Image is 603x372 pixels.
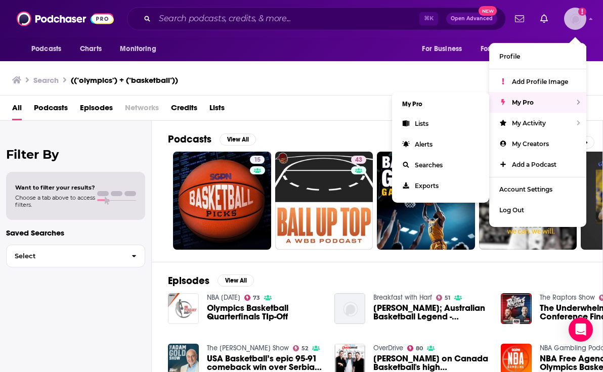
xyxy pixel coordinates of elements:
[446,13,497,25] button: Open AdvancedNew
[511,10,528,27] a: Show notifications dropdown
[168,274,254,287] a: EpisodesView All
[6,228,145,238] p: Saved Searches
[127,7,506,30] div: Search podcasts, credits, & more...
[34,100,68,120] a: Podcasts
[373,304,489,321] span: [PERSON_NAME]; Australian Basketball Legend - Olympics - Basketball
[6,147,145,162] h2: Filter By
[419,12,438,25] span: ⌘ K
[253,296,260,300] span: 73
[220,133,256,146] button: View All
[207,304,322,321] a: Olympics Basketball Quarterfinals TIp-Off
[24,39,74,59] button: open menu
[422,42,462,56] span: For Business
[31,42,61,56] span: Podcasts
[244,295,261,301] a: 73
[578,8,586,16] svg: Add a profile image
[7,253,123,259] span: Select
[489,46,586,67] a: Profile
[254,155,261,165] span: 15
[499,53,520,60] span: Profile
[489,179,586,200] a: Account Settings
[569,317,593,342] div: Open Intercom Messenger
[542,39,579,59] button: open menu
[489,154,586,175] a: Add a Podcast
[499,206,524,214] span: Log Out
[33,75,59,85] h3: Search
[489,133,586,154] a: My Creators
[479,6,497,16] span: New
[301,346,308,351] span: 52
[207,354,322,371] a: USA Basketball’s epic 95-91 comeback win over Serbia at the Paris Olympics
[207,344,289,352] a: The Adam Gold Show
[415,39,475,59] button: open menu
[564,8,586,30] img: User Profile
[73,39,108,59] a: Charts
[80,42,102,56] span: Charts
[512,119,546,127] span: My Activity
[445,296,450,300] span: 51
[549,42,566,56] span: More
[168,133,211,146] h2: Podcasts
[564,8,586,30] span: Logged in as EC_2026
[355,155,362,165] span: 43
[489,43,586,227] ul: Show profile menu
[373,354,489,371] a: Lewenberg on Canada Basketball's high expectations, the team's mindset at the Olympics and Murray...
[207,293,240,302] a: NBA Today
[125,100,159,120] span: Networks
[15,194,95,208] span: Choose a tab above to access filters.
[17,9,114,28] img: Podchaser - Follow, Share and Rate Podcasts
[436,295,451,301] a: 51
[474,39,544,59] button: open menu
[373,354,489,371] span: [PERSON_NAME] on Canada Basketball's high expectations, the team's mindset at the Olympics and [P...
[512,78,568,85] span: Add Profile Image
[499,185,552,193] span: Account Settings
[209,100,225,120] a: Lists
[218,274,254,287] button: View All
[512,161,556,168] span: Add a Podcast
[489,71,586,92] a: Add Profile Image
[512,99,534,106] span: My Pro
[481,42,529,56] span: For Podcasters
[168,274,209,287] h2: Episodes
[293,345,309,351] a: 52
[275,152,373,250] a: 43
[113,39,169,59] button: open menu
[564,8,586,30] button: Show profile menu
[536,10,552,27] a: Show notifications dropdown
[250,156,265,164] a: 15
[15,184,95,191] span: Want to filter your results?
[407,345,423,351] a: 80
[334,293,365,324] img: Chris Anstey; Australian Basketball Legend - Olympics - Basketball
[171,100,197,120] a: Credits
[155,11,419,27] input: Search podcasts, credits, & more...
[416,346,423,351] span: 80
[173,152,271,250] a: 15
[120,42,156,56] span: Monitoring
[501,293,532,324] img: The Underwhelming Conference Finals + Canada Basketball’s Path to the 2024 Olympics
[71,75,178,85] h3: (("olympics") + ("basketball"))
[168,293,199,324] img: Olympics Basketball Quarterfinals TIp-Off
[451,16,493,21] span: Open Advanced
[512,140,549,148] span: My Creators
[6,245,145,267] button: Select
[351,156,366,164] a: 43
[168,133,256,146] a: PodcastsView All
[373,293,432,302] a: Breakfast with Harf
[12,100,22,120] a: All
[540,293,595,302] a: The Raptors Show
[373,344,403,352] a: OverDrive
[373,304,489,321] a: Chris Anstey; Australian Basketball Legend - Olympics - Basketball
[80,100,113,120] a: Episodes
